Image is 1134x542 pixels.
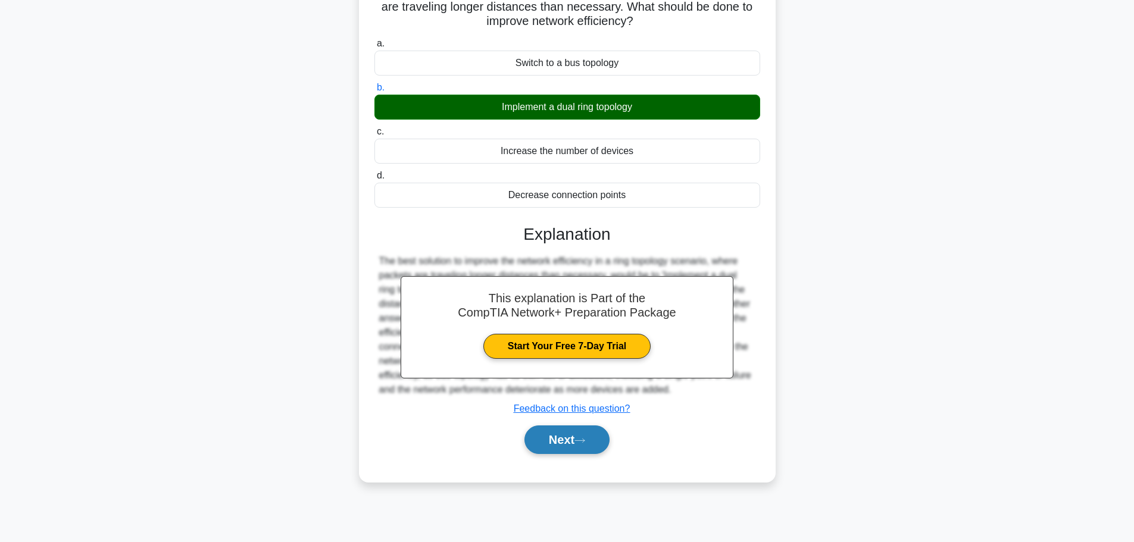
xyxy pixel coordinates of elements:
[377,82,385,92] span: b.
[514,403,630,413] a: Feedback on this question?
[374,139,760,164] div: Increase the number of devices
[377,38,385,48] span: a.
[374,51,760,76] div: Switch to a bus topology
[524,425,610,454] button: Next
[379,254,755,397] div: The best solution to improve the network efficiency in a ring topology scenario, where packets ar...
[377,126,384,136] span: c.
[374,95,760,120] div: Implement a dual ring topology
[374,183,760,208] div: Decrease connection points
[377,170,385,180] span: d.
[382,224,753,245] h3: Explanation
[483,334,651,359] a: Start Your Free 7-Day Trial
